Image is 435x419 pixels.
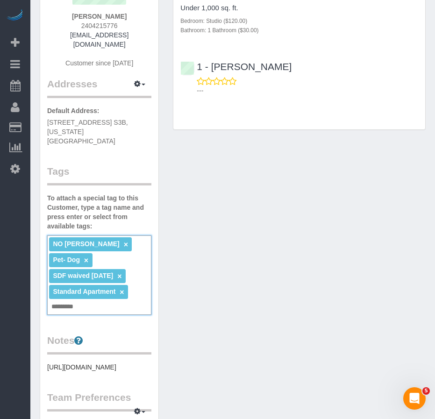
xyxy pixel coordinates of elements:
legend: Team Preferences [47,391,151,412]
p: --- [197,86,418,95]
span: Customer since [DATE] [65,59,133,67]
span: Standard Apartment [53,288,115,295]
strong: [PERSON_NAME] [72,13,127,20]
a: × [124,241,128,249]
img: Automaid Logo [6,9,24,22]
label: To attach a special tag to this Customer, type a tag name and press enter or select from availabl... [47,193,151,231]
pre: [URL][DOMAIN_NAME] [47,362,151,372]
a: × [84,256,88,264]
legend: Notes [47,334,151,355]
span: 5 [422,387,430,395]
iframe: Intercom live chat [403,387,426,410]
span: SDF waived [DATE] [53,272,113,279]
label: Default Address: [47,106,100,115]
legend: Tags [47,164,151,185]
span: 2404215776 [81,22,118,29]
a: 1 - [PERSON_NAME] [180,61,292,72]
a: [EMAIL_ADDRESS][DOMAIN_NAME] [70,31,128,48]
h4: Under 1,000 sq. ft. [180,4,418,12]
a: × [117,272,121,280]
a: × [120,288,124,296]
small: Bathroom: 1 Bathroom ($30.00) [180,27,258,34]
span: [STREET_ADDRESS] S3B, [US_STATE][GEOGRAPHIC_DATA] [47,119,128,145]
span: Pet- Dog [53,256,80,263]
span: NO [PERSON_NAME] [53,240,119,248]
small: Bedroom: Studio ($120.00) [180,18,247,24]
